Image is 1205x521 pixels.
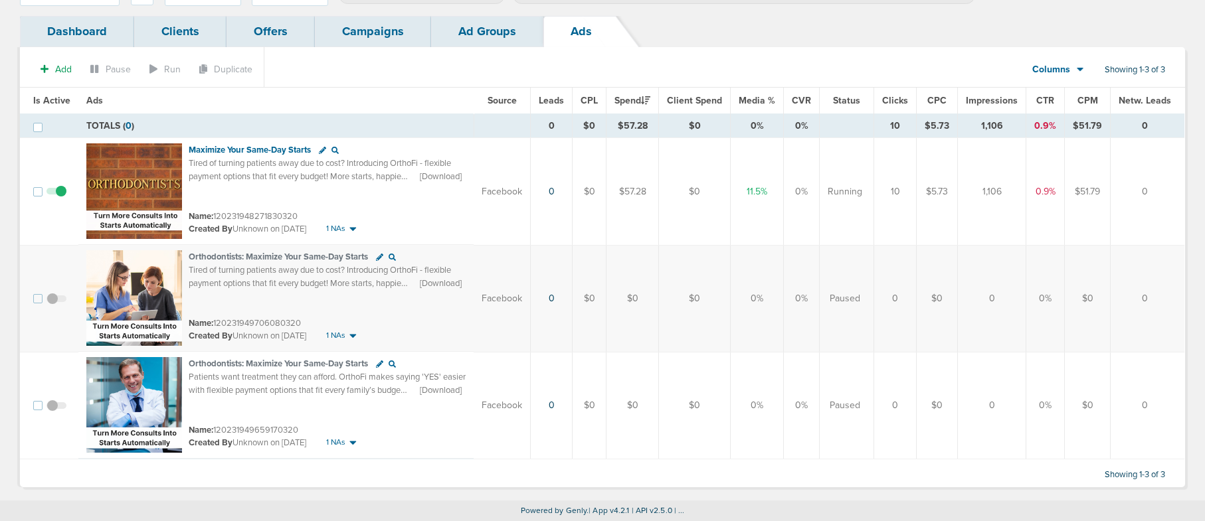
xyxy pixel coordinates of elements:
td: $5.73 [917,114,958,138]
td: 0 [958,245,1026,352]
td: $0 [917,245,958,352]
td: 11.5% [731,138,784,246]
span: [Download] [420,384,462,396]
span: Showing 1-3 of 3 [1105,469,1165,481]
span: Leads [539,95,564,106]
td: 0.9% [1026,114,1065,138]
td: $57.28 [606,114,659,138]
img: Ad image [86,143,182,239]
span: Created By [189,331,232,341]
td: 1,106 [958,114,1026,138]
small: Unknown on [DATE] [189,437,306,449]
span: Orthodontists: Maximize Your Same-Day Starts [189,252,368,262]
span: Add [55,64,72,75]
a: Campaigns [315,16,431,47]
td: $51.79 [1065,138,1111,246]
td: $0 [573,245,606,352]
span: Tired of turning patients away due to cost? Introducing OrthoFi - flexible payment options that f... [189,158,459,208]
span: Impressions [966,95,1018,106]
span: Client Spend [667,95,722,106]
span: Tired of turning patients away due to cost? Introducing OrthoFi - flexible payment options that f... [189,265,459,315]
a: Ads [543,16,619,47]
td: 0% [731,352,784,459]
span: CPC [927,95,947,106]
span: Showing 1-3 of 3 [1105,64,1165,76]
button: Add [33,60,79,79]
span: Name: [189,211,213,222]
span: CVR [792,95,811,106]
td: 0.9% [1026,138,1065,246]
span: Source [488,95,517,106]
td: 0 [874,352,917,459]
td: 0% [784,245,820,352]
span: Name: [189,425,213,435]
td: $0 [606,245,659,352]
td: $0 [659,245,731,352]
img: Ad image [86,250,182,346]
td: 0 [531,114,573,138]
td: Facebook [474,138,531,246]
span: Ads [86,95,103,106]
td: 0% [784,138,820,246]
span: 1 NAs [326,437,345,448]
td: 0% [784,114,820,138]
span: | App v4.2.1 [589,506,629,515]
td: 0% [731,114,784,138]
span: Name: [189,318,213,329]
span: Maximize Your Same-Day Starts [189,145,311,155]
span: 0 [126,120,132,131]
span: Paused [830,399,860,412]
td: $0 [659,114,731,138]
td: $51.79 [1065,114,1111,138]
td: 0 [1111,245,1185,352]
img: Ad image [86,357,182,453]
a: Offers [227,16,315,47]
span: | ... [674,506,685,515]
td: $0 [917,352,958,459]
span: CPM [1077,95,1098,106]
td: $5.73 [917,138,958,246]
td: 0 [1111,138,1185,246]
span: [Download] [420,277,462,289]
td: $0 [606,352,659,459]
td: 0% [1026,245,1065,352]
span: Media % [739,95,775,106]
td: $0 [573,114,606,138]
span: Netw. Leads [1119,95,1171,106]
a: Clients [134,16,227,47]
span: Columns [1032,63,1070,76]
td: $0 [659,352,731,459]
a: 0 [549,186,555,197]
span: Running [828,185,862,198]
td: $0 [573,138,606,246]
a: 0 [549,400,555,411]
small: Unknown on [DATE] [189,330,306,342]
td: 0% [1026,352,1065,459]
a: Dashboard [20,16,134,47]
span: CTR [1036,95,1054,106]
td: $0 [659,138,731,246]
span: Paused [830,292,860,305]
span: Created By [189,224,232,234]
a: 0 [549,293,555,304]
span: Status [833,95,860,106]
small: 120231949706080320 [189,318,301,329]
td: 10 [874,114,917,138]
td: 0 [958,352,1026,459]
span: Spend [614,95,650,106]
td: $0 [1065,245,1111,352]
td: 10 [874,138,917,246]
td: 0 [1111,352,1185,459]
span: [Download] [420,171,462,183]
span: Patients want treatment they can afford. OrthoFi makes saying 'YES' easier with flexible payment ... [189,372,466,434]
td: 1,106 [958,138,1026,246]
td: $57.28 [606,138,659,246]
small: Unknown on [DATE] [189,223,306,235]
td: $0 [1065,352,1111,459]
td: TOTALS ( ) [78,114,474,138]
td: 0 [874,245,917,352]
span: Orthodontists: Maximize Your Same-Day Starts [189,358,368,369]
span: Clicks [882,95,908,106]
td: Facebook [474,245,531,352]
small: 120231949659170320 [189,425,298,435]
